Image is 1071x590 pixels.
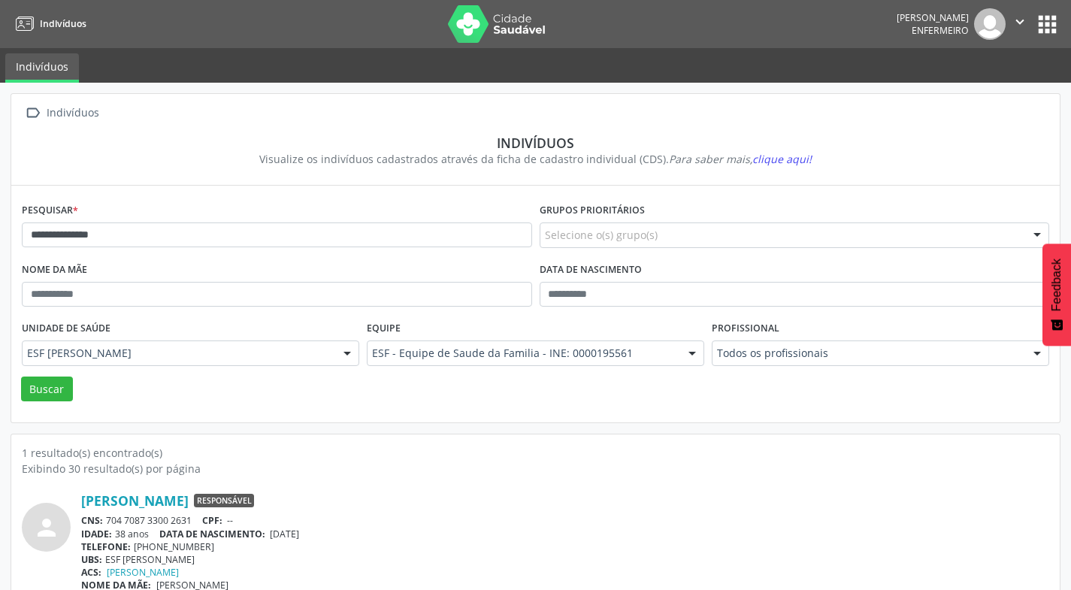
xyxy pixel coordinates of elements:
span: Selecione o(s) grupo(s) [545,227,658,243]
span: [DATE] [270,528,299,540]
span: Responsável [194,494,254,507]
div: ESF [PERSON_NAME] [81,553,1049,566]
i:  [1012,14,1028,30]
label: Equipe [367,317,401,340]
span: ESF - Equipe de Saude da Familia - INE: 0000195561 [372,346,673,361]
div: 1 resultado(s) encontrado(s) [22,445,1049,461]
label: Data de nascimento [540,259,642,282]
button: apps [1034,11,1060,38]
label: Profissional [712,317,779,340]
div: Indivíduos [44,102,101,124]
button: Buscar [21,377,73,402]
div: [PERSON_NAME] [897,11,969,24]
span: CNS: [81,514,103,527]
div: Indivíduos [32,135,1039,151]
span: TELEFONE: [81,540,131,553]
a: [PERSON_NAME] [81,492,189,509]
span: CPF: [202,514,222,527]
i:  [22,102,44,124]
i: person [33,514,60,541]
label: Pesquisar [22,199,78,222]
div: [PHONE_NUMBER] [81,540,1049,553]
i: Para saber mais, [669,152,812,166]
span: IDADE: [81,528,112,540]
img: img [974,8,1006,40]
span: UBS: [81,553,102,566]
span: Feedback [1050,259,1063,311]
div: 704 7087 3300 2631 [81,514,1049,527]
span: DATA DE NASCIMENTO: [159,528,265,540]
a: Indivíduos [5,53,79,83]
div: Exibindo 30 resultado(s) por página [22,461,1049,477]
a:  Indivíduos [22,102,101,124]
button: Feedback - Mostrar pesquisa [1042,244,1071,346]
span: Enfermeiro [912,24,969,37]
span: ACS: [81,566,101,579]
span: Indivíduos [40,17,86,30]
span: clique aqui! [752,152,812,166]
a: Indivíduos [11,11,86,36]
label: Nome da mãe [22,259,87,282]
span: ESF [PERSON_NAME] [27,346,328,361]
label: Unidade de saúde [22,317,110,340]
span: -- [227,514,233,527]
a: [PERSON_NAME] [107,566,179,579]
div: Visualize os indivíduos cadastrados através da ficha de cadastro individual (CDS). [32,151,1039,167]
label: Grupos prioritários [540,199,645,222]
div: 38 anos [81,528,1049,540]
span: Todos os profissionais [717,346,1018,361]
button:  [1006,8,1034,40]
